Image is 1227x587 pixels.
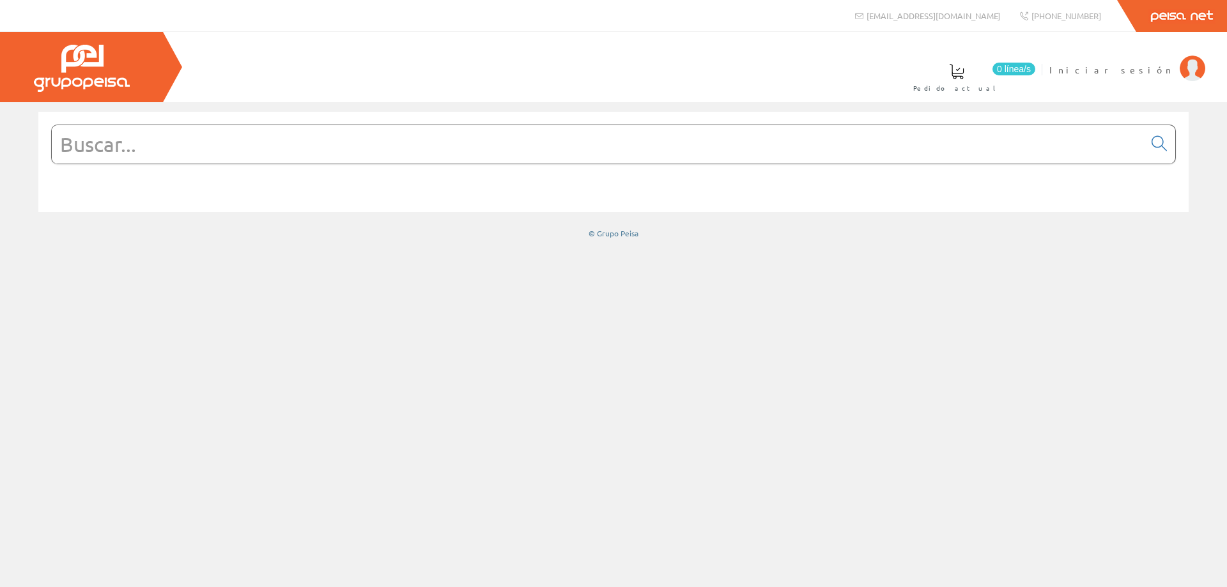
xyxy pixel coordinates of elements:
[1031,10,1101,21] span: [PHONE_NUMBER]
[38,228,1189,239] div: © Grupo Peisa
[992,63,1035,75] span: 0 línea/s
[1049,63,1173,76] span: Iniciar sesión
[913,82,1000,95] span: Pedido actual
[34,45,130,92] img: Grupo Peisa
[1049,53,1205,65] a: Iniciar sesión
[52,125,1144,164] input: Buscar...
[867,10,1000,21] span: [EMAIL_ADDRESS][DOMAIN_NAME]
